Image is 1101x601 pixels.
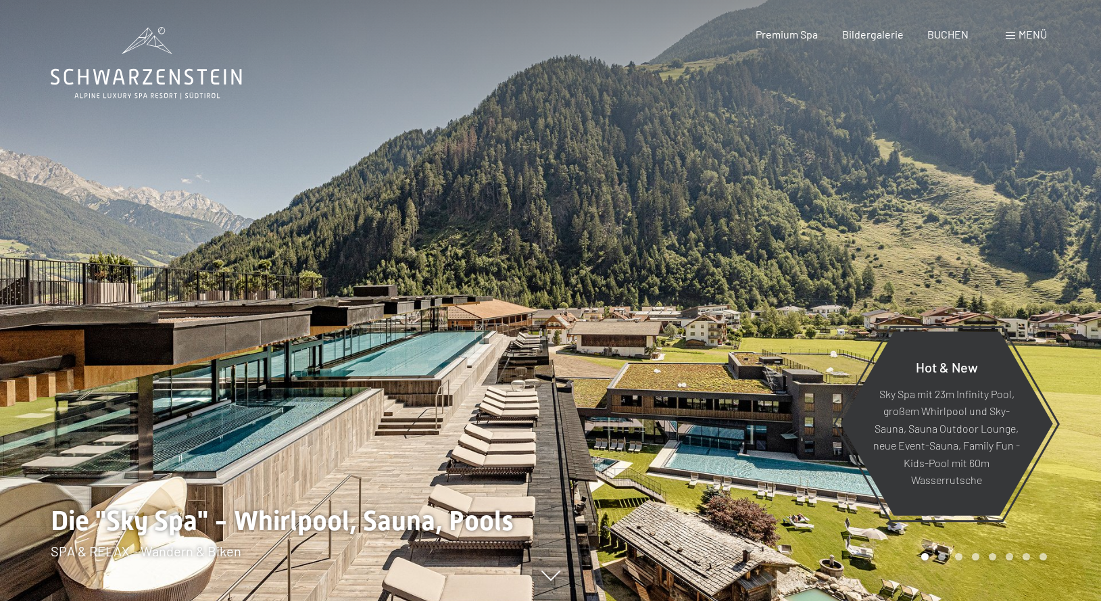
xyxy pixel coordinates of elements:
a: Hot & New Sky Spa mit 23m Infinity Pool, großem Whirlpool und Sky-Sauna, Sauna Outdoor Lounge, ne... [839,331,1054,516]
p: Sky Spa mit 23m Infinity Pool, großem Whirlpool und Sky-Sauna, Sauna Outdoor Lounge, neue Event-S... [873,385,1020,489]
div: Carousel Page 3 [955,553,962,560]
a: BUCHEN [927,28,969,41]
div: Carousel Page 6 [1006,553,1013,560]
div: Carousel Pagination [916,553,1047,560]
a: Premium Spa [756,28,818,41]
a: Bildergalerie [842,28,904,41]
span: Menü [1019,28,1047,41]
div: Carousel Page 8 [1039,553,1047,560]
div: Carousel Page 5 [989,553,996,560]
div: Carousel Page 4 [972,553,979,560]
div: Carousel Page 2 [938,553,946,560]
span: Hot & New [916,358,978,375]
div: Carousel Page 1 (Current Slide) [921,553,929,560]
div: Carousel Page 7 [1023,553,1030,560]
